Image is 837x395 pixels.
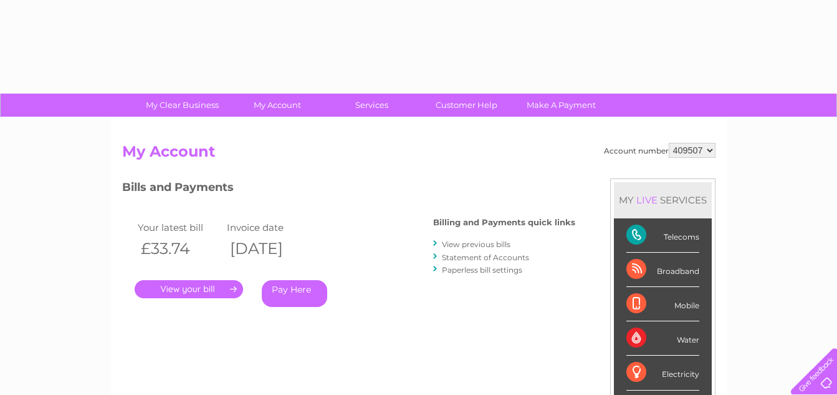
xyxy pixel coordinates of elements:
[626,253,699,287] div: Broadband
[626,321,699,356] div: Water
[135,219,224,236] td: Your latest bill
[224,219,313,236] td: Invoice date
[122,178,575,200] h3: Bills and Payments
[442,253,529,262] a: Statement of Accounts
[224,236,313,261] th: [DATE]
[415,94,518,117] a: Customer Help
[226,94,328,117] a: My Account
[626,356,699,390] div: Electricity
[135,236,224,261] th: £33.74
[122,143,715,167] h2: My Account
[135,280,243,298] a: .
[442,265,522,275] a: Paperless bill settings
[433,218,575,227] h4: Billing and Payments quick links
[262,280,327,307] a: Pay Here
[604,143,715,158] div: Account number
[510,94,613,117] a: Make A Payment
[634,194,660,206] div: LIVE
[626,287,699,321] div: Mobile
[614,182,712,218] div: MY SERVICES
[442,240,510,249] a: View previous bills
[626,218,699,253] div: Telecoms
[131,94,234,117] a: My Clear Business
[320,94,423,117] a: Services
